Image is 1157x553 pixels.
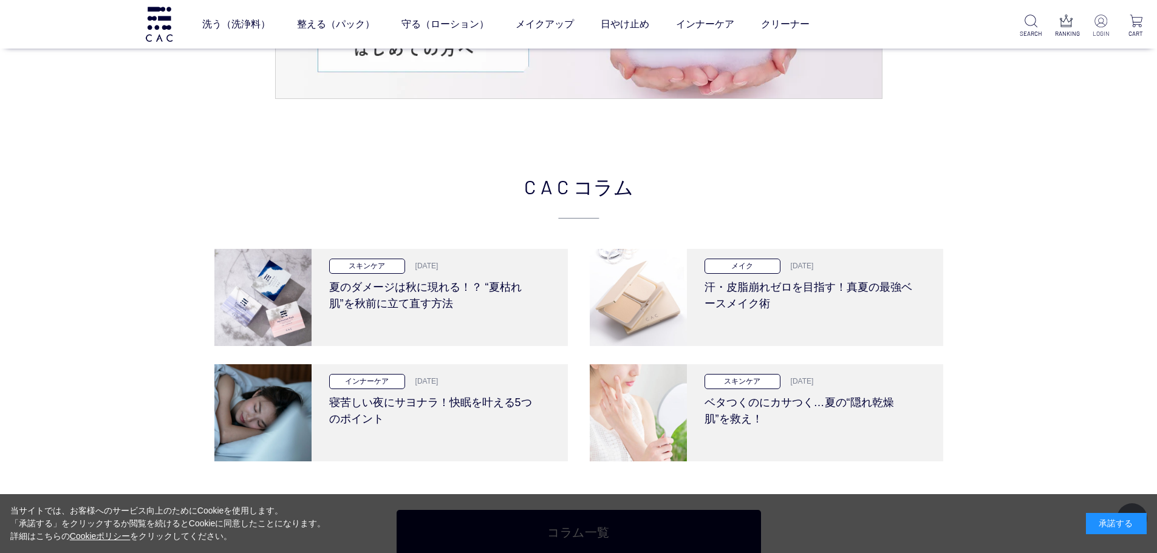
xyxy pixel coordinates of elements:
p: SEARCH [1020,29,1042,38]
a: 守る（ローション） [401,7,489,41]
a: Cookieポリシー [70,531,131,541]
p: スキンケア [329,259,405,274]
a: 寝苦しい夜にサヨナラ！快眠を叶える5つのポイント インナーケア [DATE] 寝苦しい夜にサヨナラ！快眠を叶える5つのポイント [214,364,568,461]
a: LOGIN [1090,15,1112,38]
p: [DATE] [783,260,814,271]
p: [DATE] [783,376,814,387]
a: インナーケア [676,7,734,41]
p: [DATE] [408,260,439,271]
p: LOGIN [1090,29,1112,38]
h2: CAC [214,172,943,219]
h3: 夏のダメージは秋に現れる！？ “夏枯れ肌”を秋前に立て直す方法 [329,274,541,312]
p: CART [1125,29,1147,38]
img: 夏のダメージは秋に現れる！？ “夏枯れ肌”を秋前に立て直す方法 [214,249,312,346]
a: ベタつくのにカサつく…夏の“隠れ乾燥肌”を救え！ スキンケア [DATE] ベタつくのにカサつく…夏の“隠れ乾燥肌”を救え！ [590,364,943,461]
a: 汗・皮脂崩れゼロを目指す！真夏の最強ベースメイク術 メイク [DATE] 汗・皮脂崩れゼロを目指す！真夏の最強ベースメイク術 [590,249,943,346]
p: RANKING [1055,29,1077,38]
a: 日やけ止め [601,7,649,41]
img: 汗・皮脂崩れゼロを目指す！真夏の最強ベースメイク術 [590,249,687,346]
div: 承諾する [1086,513,1147,534]
img: ベタつくのにカサつく…夏の“隠れ乾燥肌”を救え！ [590,364,687,461]
a: CART [1125,15,1147,38]
p: インナーケア [329,374,405,389]
p: メイク [705,259,780,274]
img: 寝苦しい夜にサヨナラ！快眠を叶える5つのポイント [214,364,312,461]
span: コラム [573,172,633,201]
h3: ベタつくのにカサつく…夏の“隠れ乾燥肌”を救え！ [705,389,916,427]
a: 整える（パック） [297,7,375,41]
a: クリーナー [761,7,810,41]
a: メイクアップ [516,7,574,41]
a: SEARCH [1020,15,1042,38]
h3: 汗・皮脂崩れゼロを目指す！真夏の最強ベースメイク術 [705,274,916,312]
a: 夏のダメージは秋に現れる！？ “夏枯れ肌”を秋前に立て直す方法 スキンケア [DATE] 夏のダメージは秋に現れる！？ “夏枯れ肌”を秋前に立て直す方法 [214,249,568,346]
p: スキンケア [705,374,780,389]
p: [DATE] [408,376,439,387]
div: 当サイトでは、お客様へのサービス向上のためにCookieを使用します。 「承諾する」をクリックするか閲覧を続けるとCookieに同意したことになります。 詳細はこちらの をクリックしてください。 [10,504,326,543]
a: 洗う（洗浄料） [202,7,270,41]
img: logo [144,7,174,41]
h3: 寝苦しい夜にサヨナラ！快眠を叶える5つのポイント [329,389,541,427]
a: RANKING [1055,15,1077,38]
